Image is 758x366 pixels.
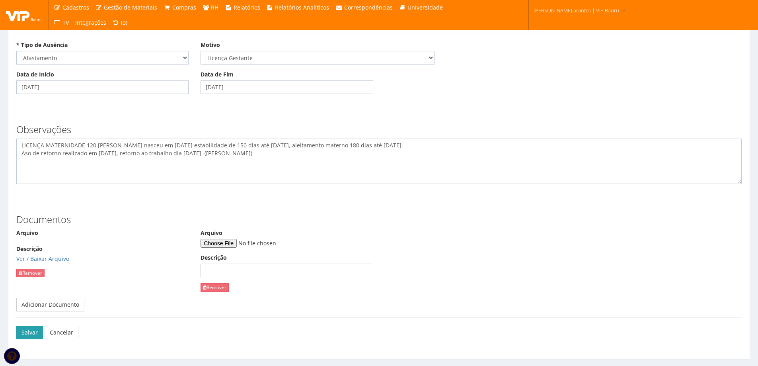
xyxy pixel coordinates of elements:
[201,41,220,49] label: Motivo
[344,4,393,11] span: Correspondências
[121,19,127,26] span: (0)
[211,4,218,11] span: RH
[16,326,43,339] button: Salvar
[6,9,42,21] img: logo
[16,229,38,237] label: Arquivo
[16,70,54,78] label: Data de Início
[16,41,68,49] label: * Tipo de Ausência
[201,70,234,78] label: Data de Fim
[16,124,742,135] h3: Observações
[75,19,106,26] span: Integrações
[16,255,69,262] a: Ver / Baixar Arquivo
[16,245,43,253] label: Descrição
[62,19,69,26] span: TV
[201,229,222,237] label: Arquivo
[16,139,742,184] textarea: LICENÇA MATERNIDADE 120 DIAS
[201,254,227,262] label: Descrição
[234,4,260,11] span: Relatórios
[45,326,78,339] a: Cancelar
[16,269,45,277] a: Remover
[62,4,89,11] span: Cadastros
[109,15,131,30] a: (0)
[51,15,72,30] a: TV
[16,214,742,225] h3: Documentos
[172,4,196,11] span: Compras
[201,283,229,292] a: Remover
[104,4,157,11] span: Gestão de Materiais
[407,4,443,11] span: Universidade
[275,4,329,11] span: Relatórios Analíticos
[16,298,84,311] a: Adicionar Documento
[534,6,619,14] span: [PERSON_NAME].arantes | VIP Bauru
[72,15,109,30] a: Integrações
